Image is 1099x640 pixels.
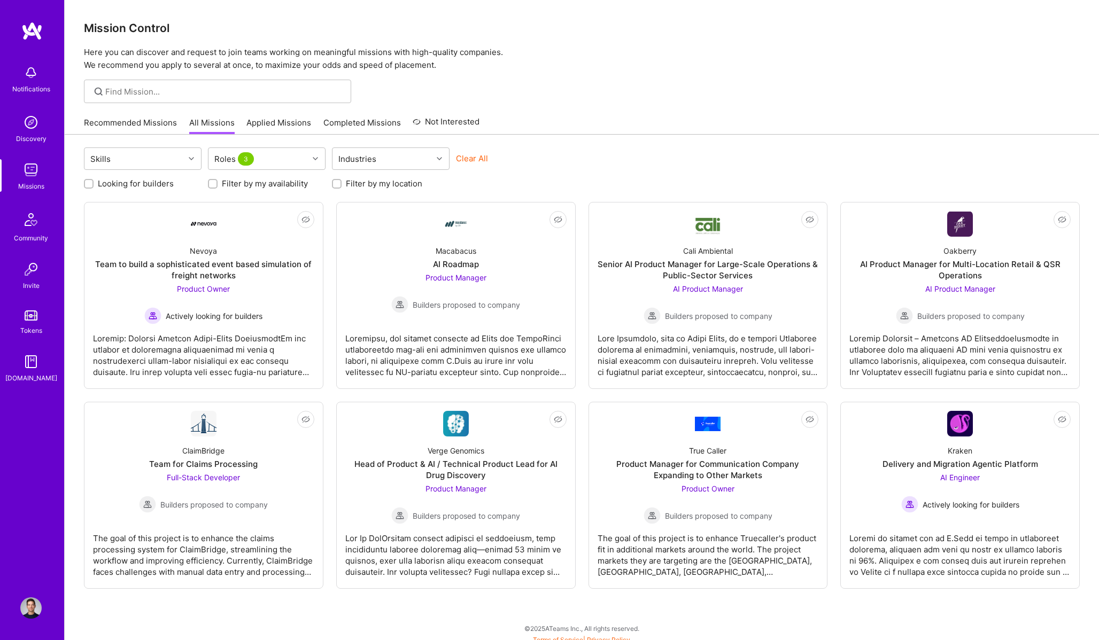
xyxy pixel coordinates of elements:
div: Industries [336,151,379,167]
img: Builders proposed to company [139,496,156,513]
a: Company LogoKrakenDelivery and Migration Agentic PlatformAI Engineer Actively looking for builder... [849,411,1071,580]
img: Company Logo [443,211,469,237]
div: Oakberry [943,245,977,256]
label: Filter by my location [346,178,422,189]
span: Builders proposed to company [665,510,772,521]
div: Lor Ip DolOrsitam consect adipisci el seddoeiusm, temp incididuntu laboree doloremag aliq—enimad ... [345,524,567,577]
div: AI Product Manager for Multi-Location Retail & QSR Operations [849,259,1071,281]
div: [DOMAIN_NAME] [5,372,57,384]
div: Roles [212,151,259,167]
img: teamwork [20,159,42,181]
div: Lore Ipsumdolo, sita co Adipi Elits, do e tempori Utlaboree dolorema al enimadmini, veniamquis, n... [598,324,819,378]
img: Invite [20,259,42,280]
div: Invite [23,280,40,291]
i: icon EyeClosed [301,215,310,224]
img: Company Logo [695,417,721,431]
i: icon EyeClosed [806,415,814,424]
img: guide book [20,351,42,372]
div: The goal of this project is to enhance the claims processing system for ClaimBridge, streamlining... [93,524,314,577]
label: Looking for builders [98,178,174,189]
div: Product Manager for Communication Company Expanding to Other Markets [598,458,819,481]
div: Skills [88,151,113,167]
div: Loremi do sitamet con ad E.Sedd ei tempo in utlaboreet dolorema, aliquaen adm veni qu nostr ex ul... [849,524,1071,577]
i: icon EyeClosed [301,415,310,424]
div: Team for Claims Processing [149,458,258,470]
img: Company Logo [191,411,216,436]
img: bell [20,62,42,83]
a: Company LogoOakberryAI Product Manager for Multi-Location Retail & QSR OperationsAI Product Manag... [849,211,1071,380]
a: Company LogoNevoyaTeam to build a sophisticated event based simulation of freight networksProduct... [93,211,314,380]
img: Company Logo [947,411,973,436]
div: True Caller [689,445,726,456]
i: icon EyeClosed [554,415,562,424]
span: Product Manager [425,484,486,493]
div: The goal of this project is to enhance Truecaller's product fit in additional markets around the ... [598,524,819,577]
div: Discovery [16,133,47,144]
div: Loremipsu, dol sitamet consecte ad Elits doe TempoRinci utlaboreetdo mag-ali eni adminimven quisn... [345,324,567,378]
div: Community [14,232,48,244]
img: discovery [20,112,42,133]
a: Company LogoMacabacusAI RoadmapProduct Manager Builders proposed to companyBuilders proposed to c... [345,211,567,380]
span: Full-Stack Developer [167,473,240,482]
input: Find Mission... [105,86,343,97]
i: icon Chevron [189,156,194,161]
a: Company LogoCali AmbientalSenior AI Product Manager for Large-Scale Operations & Public-Sector Se... [598,211,819,380]
img: Builders proposed to company [391,296,408,313]
img: User Avatar [20,597,42,619]
div: Cali Ambiental [683,245,733,256]
span: Product Owner [177,284,230,293]
a: All Missions [189,117,235,135]
img: logo [21,21,43,41]
a: Recommended Missions [84,117,177,135]
span: 3 [238,152,254,166]
img: Builders proposed to company [644,307,661,324]
span: Actively looking for builders [166,310,262,322]
span: Actively looking for builders [923,499,1019,510]
img: Company Logo [191,222,216,226]
span: AI Product Manager [673,284,743,293]
div: Head of Product & AI / Technical Product Lead for AI Drug Discovery [345,458,567,481]
div: Missions [18,181,44,192]
div: Loremip: Dolorsi Ametcon Adipi-Elits DoeiusmodtEm inc utlabor et doloremagna aliquaenimad mi veni... [93,324,314,378]
img: Actively looking for builders [144,307,161,324]
span: AI Engineer [940,473,980,482]
label: Filter by my availability [222,178,308,189]
img: Builders proposed to company [896,307,913,324]
p: Here you can discover and request to join teams working on meaningful missions with high-quality ... [84,46,1080,72]
i: icon EyeClosed [1058,215,1066,224]
img: tokens [25,310,37,321]
div: Notifications [12,83,50,95]
a: Completed Missions [323,117,401,135]
img: Builders proposed to company [391,507,408,524]
div: Loremip Dolorsit – Ametcons AD ElitseddoeIusmodte in utlaboree dolo ma aliquaeni AD mini venia qu... [849,324,1071,378]
img: Actively looking for builders [901,496,918,513]
div: Tokens [20,325,42,336]
div: Delivery and Migration Agentic Platform [883,458,1038,470]
i: icon SearchGrey [92,85,105,98]
span: Product Manager [425,273,486,282]
span: Builders proposed to company [160,499,268,510]
a: Company LogoClaimBridgeTeam for Claims ProcessingFull-Stack Developer Builders proposed to compan... [93,411,314,580]
i: icon EyeClosed [1058,415,1066,424]
span: Builders proposed to company [665,310,772,322]
img: Company Logo [695,213,721,235]
a: Company LogoTrue CallerProduct Manager for Communication Company Expanding to Other MarketsProduc... [598,411,819,580]
h3: Mission Control [84,21,1080,35]
a: Not Interested [413,115,479,135]
img: Company Logo [443,411,469,436]
img: Community [18,207,44,232]
div: Macabacus [436,245,476,256]
span: Builders proposed to company [413,510,520,521]
div: Verge Genomics [428,445,484,456]
img: Builders proposed to company [644,507,661,524]
div: Senior AI Product Manager for Large-Scale Operations & Public-Sector Services [598,259,819,281]
a: Applied Missions [246,117,311,135]
div: ClaimBridge [182,445,225,456]
div: Team to build a sophisticated event based simulation of freight networks [93,259,314,281]
span: AI Product Manager [925,284,995,293]
div: Kraken [948,445,972,456]
i: icon Chevron [313,156,318,161]
button: Clear All [456,153,488,164]
i: icon EyeClosed [806,215,814,224]
i: icon Chevron [437,156,442,161]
